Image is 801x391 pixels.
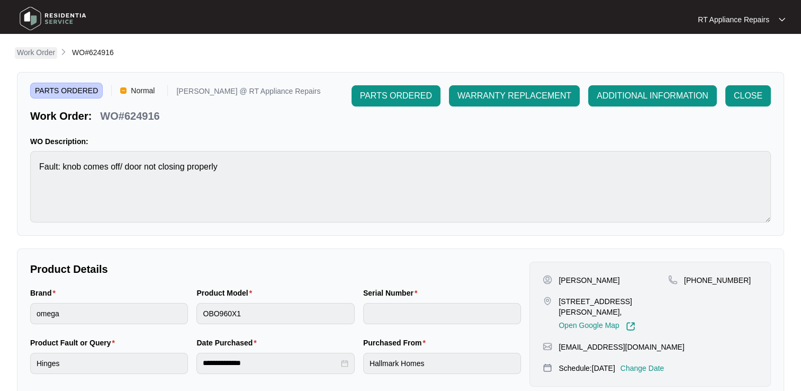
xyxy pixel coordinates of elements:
[30,288,60,298] label: Brand
[30,109,92,123] p: Work Order:
[559,342,684,352] p: [EMAIL_ADDRESS][DOMAIN_NAME]
[100,109,159,123] p: WO#624916
[176,87,320,99] p: [PERSON_NAME] @ RT Appliance Repairs
[559,275,619,286] p: [PERSON_NAME]
[72,48,114,57] span: WO#624916
[127,83,159,99] span: Normal
[363,303,521,324] input: Serial Number
[363,337,430,348] label: Purchased From
[196,337,260,348] label: Date Purchased
[684,275,751,286] p: [PHONE_NUMBER]
[17,47,55,58] p: Work Order
[196,288,256,298] label: Product Model
[196,303,354,324] input: Product Model
[203,358,338,369] input: Date Purchased
[559,363,615,374] p: Schedule: [DATE]
[626,322,635,331] img: Link-External
[120,87,127,94] img: Vercel Logo
[597,90,708,102] span: ADDITIONAL INFORMATION
[559,296,668,317] p: [STREET_ADDRESS][PERSON_NAME],
[16,3,90,34] img: residentia service logo
[543,342,552,351] img: map-pin
[543,363,552,372] img: map-pin
[779,17,785,22] img: dropdown arrow
[588,85,717,106] button: ADDITIONAL INFORMATION
[30,83,103,99] span: PARTS ORDERED
[59,48,68,56] img: chevron-right
[698,14,769,25] p: RT Appliance Repairs
[30,151,771,223] textarea: Fault: knob comes off/ door not closing properly
[30,353,188,374] input: Product Fault or Query
[363,288,421,298] label: Serial Number
[30,262,521,277] p: Product Details
[668,275,678,285] img: map-pin
[559,322,635,331] a: Open Google Map
[543,296,552,306] img: map-pin
[363,353,521,374] input: Purchased From
[620,363,664,374] p: Change Date
[15,47,57,59] a: Work Order
[30,337,119,348] label: Product Fault or Query
[30,303,188,324] input: Brand
[543,275,552,285] img: user-pin
[360,90,432,102] span: PARTS ORDERED
[449,85,580,106] button: WARRANTY REPLACEMENT
[734,90,762,102] span: CLOSE
[457,90,571,102] span: WARRANTY REPLACEMENT
[30,136,771,147] p: WO Description:
[725,85,771,106] button: CLOSE
[352,85,440,106] button: PARTS ORDERED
